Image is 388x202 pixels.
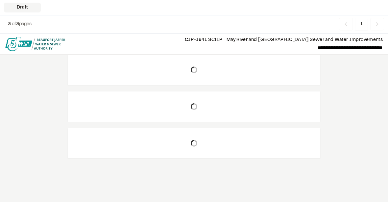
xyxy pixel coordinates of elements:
span: 3 [16,22,19,26]
img: file [5,37,65,51]
span: CIP-1841 [185,38,207,42]
div: Draft [4,3,41,12]
nav: Navigation [339,18,384,30]
span: 1 [355,18,368,30]
span: 3 [8,22,11,26]
p: SCIIP - May River and [GEOGRAPHIC_DATA] Sewer and Water Improvements [71,36,383,44]
p: of pages [8,21,32,28]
